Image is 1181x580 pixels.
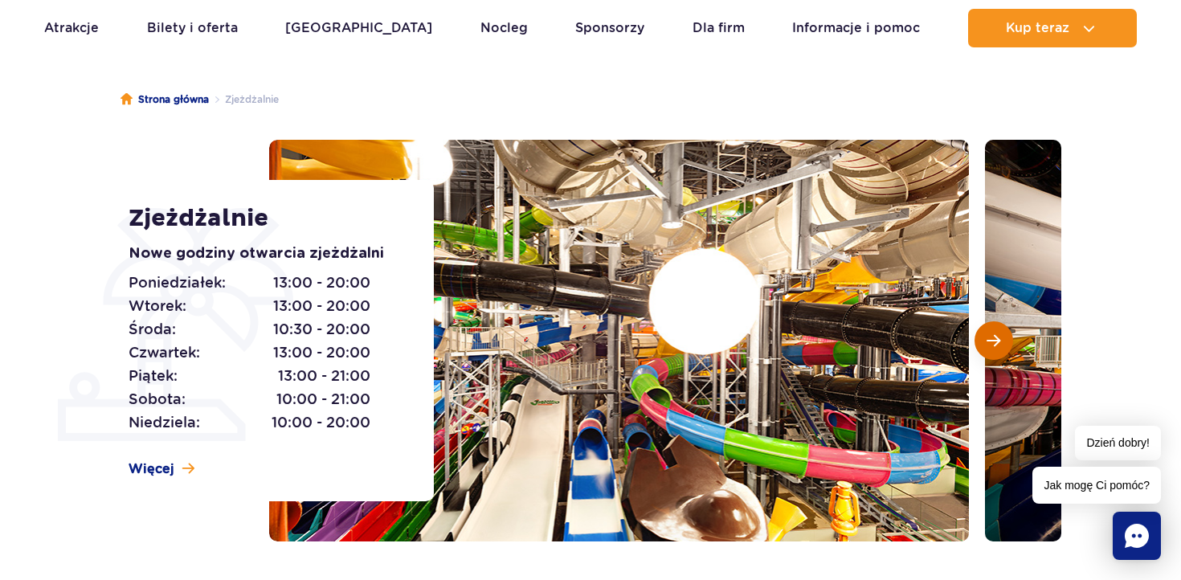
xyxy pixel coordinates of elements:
[1113,512,1161,560] div: Chat
[276,388,370,410] span: 10:00 - 21:00
[272,411,370,434] span: 10:00 - 20:00
[273,341,370,364] span: 13:00 - 20:00
[575,9,644,47] a: Sponsorzy
[273,295,370,317] span: 13:00 - 20:00
[129,388,186,410] span: Sobota:
[792,9,920,47] a: Informacje i pomoc
[44,9,99,47] a: Atrakcje
[147,9,238,47] a: Bilety i oferta
[129,341,200,364] span: Czwartek:
[209,92,279,108] li: Zjeżdżalnie
[129,295,186,317] span: Wtorek:
[968,9,1137,47] button: Kup teraz
[129,204,398,233] h1: Zjeżdżalnie
[129,411,200,434] span: Niedziela:
[480,9,528,47] a: Nocleg
[129,243,398,265] p: Nowe godziny otwarcia zjeżdżalni
[121,92,209,108] a: Strona główna
[273,272,370,294] span: 13:00 - 20:00
[693,9,745,47] a: Dla firm
[278,365,370,387] span: 13:00 - 21:00
[129,318,176,341] span: Środa:
[1075,426,1161,460] span: Dzień dobry!
[129,365,178,387] span: Piątek:
[285,9,432,47] a: [GEOGRAPHIC_DATA]
[129,460,194,478] a: Więcej
[129,272,226,294] span: Poniedziałek:
[129,460,174,478] span: Więcej
[273,318,370,341] span: 10:30 - 20:00
[975,321,1013,360] button: Następny slajd
[1006,21,1069,35] span: Kup teraz
[1032,467,1161,504] span: Jak mogę Ci pomóc?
